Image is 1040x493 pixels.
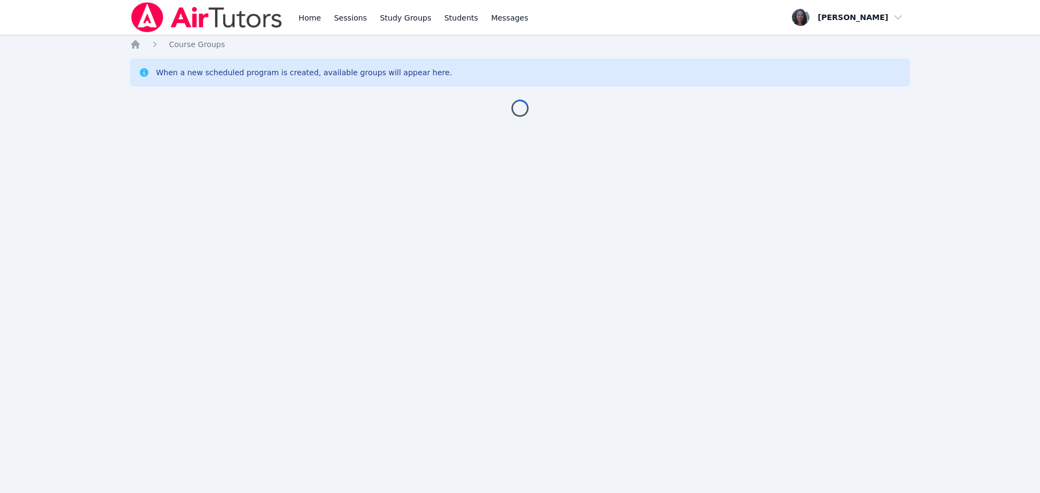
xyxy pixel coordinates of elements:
a: Course Groups [169,39,225,50]
div: When a new scheduled program is created, available groups will appear here. [156,67,452,78]
span: Course Groups [169,40,225,49]
span: Messages [491,12,529,23]
img: Air Tutors [130,2,283,32]
nav: Breadcrumb [130,39,910,50]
